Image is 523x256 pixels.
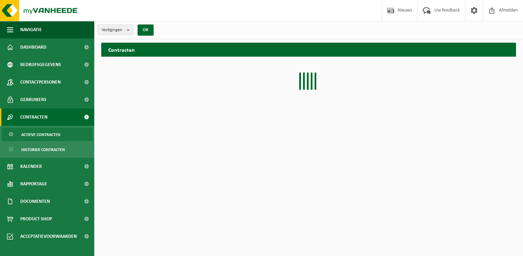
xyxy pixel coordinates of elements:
button: OK [138,24,154,36]
span: Navigatie [20,21,42,38]
span: Acceptatievoorwaarden [20,228,77,245]
a: Actieve contracten [2,128,93,141]
span: Actieve contracten [21,128,60,141]
span: Documenten [20,193,50,210]
span: Contracten [20,108,47,126]
span: Contactpersonen [20,73,61,91]
span: Historiek contracten [21,143,65,156]
span: Vestigingen [102,25,124,35]
span: Dashboard [20,38,46,56]
span: Kalender [20,158,42,175]
a: Historiek contracten [2,143,93,156]
span: Product Shop [20,210,52,228]
span: Rapportage [20,175,47,193]
span: Bedrijfsgegevens [20,56,61,73]
h2: Contracten [101,43,516,56]
button: Vestigingen [98,24,133,35]
span: Gebruikers [20,91,46,108]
